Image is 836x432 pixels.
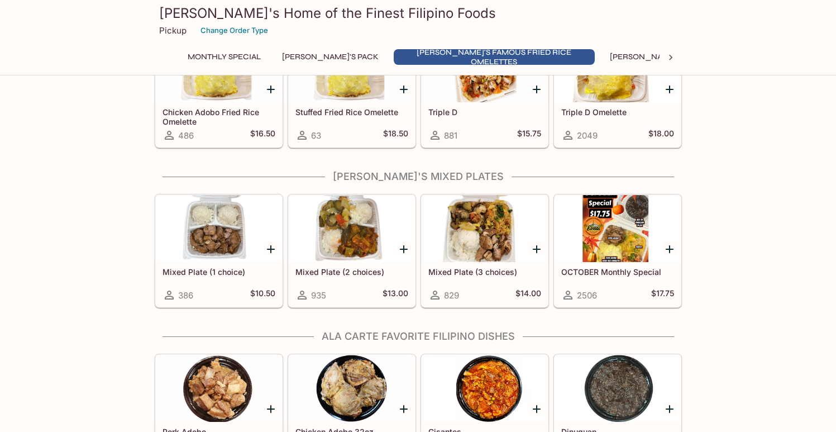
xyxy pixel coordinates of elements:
h5: $15.75 [517,129,541,142]
a: Stuffed Fried Rice Omelette63$18.50 [288,35,415,148]
h5: $13.00 [383,288,408,302]
button: Add Mixed Plate (3 choices) [530,242,544,256]
div: Triple D Omelette [555,35,681,102]
div: OCTOBER Monthly Special [555,195,681,262]
button: Add Triple D [530,82,544,96]
a: Triple D881$15.75 [421,35,548,148]
button: [PERSON_NAME]'s Famous Fried Rice Omelettes [394,49,595,65]
div: Chicken Adobo Fried Rice Omelette [156,35,282,102]
h5: Stuffed Fried Rice Omelette [295,107,408,117]
span: 486 [178,130,194,141]
span: 881 [444,130,457,141]
h5: OCTOBER Monthly Special [561,267,674,277]
a: Triple D Omelette2049$18.00 [554,35,681,148]
h5: $16.50 [250,129,275,142]
h4: Ala Carte Favorite Filipino Dishes [155,330,682,343]
h5: $18.50 [383,129,408,142]
h5: $17.75 [651,288,674,302]
a: Mixed Plate (2 choices)935$13.00 [288,194,415,307]
button: Add Chicken Adobo Fried Rice Omelette [264,82,278,96]
h5: Triple D Omelette [561,107,674,117]
button: Add OCTOBER Monthly Special [663,242,677,256]
button: Add Stuffed Fried Rice Omelette [397,82,411,96]
div: Mixed Plate (2 choices) [289,195,415,262]
h5: $10.50 [250,288,275,302]
span: 2506 [577,290,597,301]
span: 63 [311,130,321,141]
button: [PERSON_NAME]'s Pack [276,49,385,65]
a: Mixed Plate (3 choices)829$14.00 [421,194,548,307]
span: 386 [178,290,193,301]
h4: [PERSON_NAME]'s Mixed Plates [155,170,682,183]
button: Add Gisantes [530,402,544,416]
h3: [PERSON_NAME]'s Home of the Finest Filipino Foods [159,4,677,22]
h5: Mixed Plate (3 choices) [428,267,541,277]
h5: $14.00 [515,288,541,302]
span: 829 [444,290,459,301]
button: Add Mixed Plate (2 choices) [397,242,411,256]
div: Gisantes [422,355,548,422]
button: Add Pork Adobo [264,402,278,416]
a: Mixed Plate (1 choice)386$10.50 [155,194,283,307]
button: Monthly Special [181,49,267,65]
div: Mixed Plate (1 choice) [156,195,282,262]
div: Stuffed Fried Rice Omelette [289,35,415,102]
a: Chicken Adobo Fried Rice Omelette486$16.50 [155,35,283,148]
button: Add Triple D Omelette [663,82,677,96]
button: Change Order Type [195,22,273,39]
a: OCTOBER Monthly Special2506$17.75 [554,194,681,307]
span: 2049 [577,130,598,141]
button: Add Chicken Adobo 32oz [397,402,411,416]
div: Pork Adobo [156,355,282,422]
div: Triple D [422,35,548,102]
h5: Triple D [428,107,541,117]
button: [PERSON_NAME]'s Mixed Plates [604,49,746,65]
button: Add Dinuguan [663,402,677,416]
h5: Mixed Plate (2 choices) [295,267,408,277]
div: Dinuguan [555,355,681,422]
button: Add Mixed Plate (1 choice) [264,242,278,256]
h5: Chicken Adobo Fried Rice Omelette [163,107,275,126]
span: 935 [311,290,326,301]
div: Chicken Adobo 32oz [289,355,415,422]
div: Mixed Plate (3 choices) [422,195,548,262]
p: Pickup [159,25,187,36]
h5: Mixed Plate (1 choice) [163,267,275,277]
h5: $18.00 [648,129,674,142]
